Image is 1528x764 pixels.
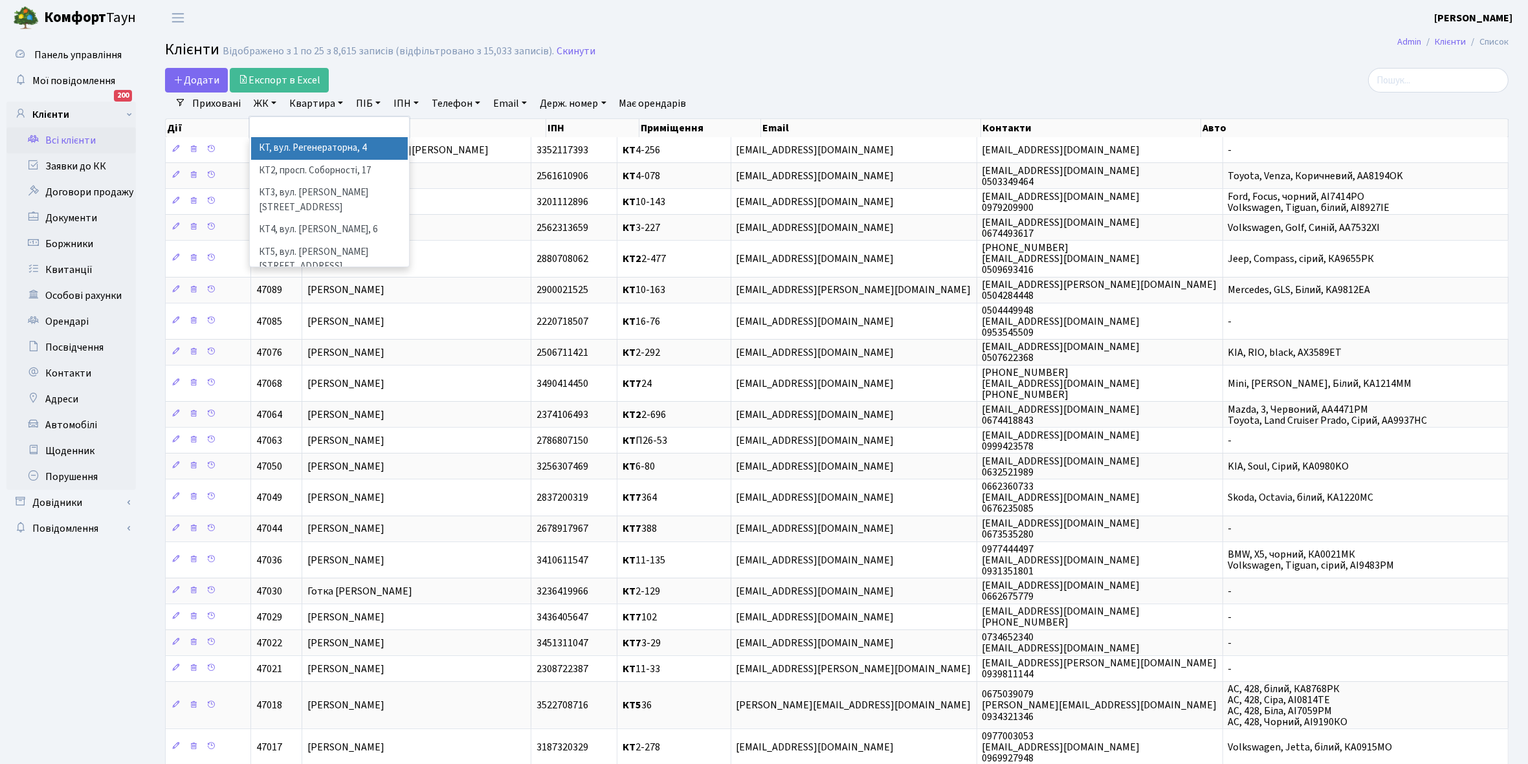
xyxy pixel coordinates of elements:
[307,433,384,448] span: [PERSON_NAME]
[173,73,219,87] span: Додати
[623,221,660,235] span: 3-227
[736,610,894,624] span: [EMAIL_ADDRESS][DOMAIN_NAME]
[623,195,636,209] b: КТ
[307,553,384,567] span: [PERSON_NAME]
[1228,252,1375,266] span: Jeep, Compass, сірий, КА9655РК
[256,740,282,754] span: 47017
[1228,522,1232,536] span: -
[307,377,384,391] span: [PERSON_NAME]
[537,143,588,157] span: 3352117393
[736,699,971,713] span: [PERSON_NAME][EMAIL_ADDRESS][DOMAIN_NAME]
[251,241,408,278] li: КТ5, вул. [PERSON_NAME][STREET_ADDRESS]
[537,490,588,505] span: 2837200319
[623,610,641,624] b: КТ7
[166,119,251,137] th: Дії
[1228,377,1412,391] span: Mini, [PERSON_NAME], Білий, KA1214MM
[6,257,136,283] a: Квитанції
[1228,283,1371,298] span: Mercedes, GLS, Білий, KA9812EA
[256,377,282,391] span: 47068
[251,137,408,160] li: КТ, вул. Регенераторна, 4
[6,412,136,438] a: Автомобілі
[165,38,219,61] span: Клієнти
[623,221,636,235] b: КТ
[6,490,136,516] a: Довідники
[6,283,136,309] a: Особові рахунки
[307,740,384,754] span: [PERSON_NAME]
[736,345,894,360] span: [EMAIL_ADDRESS][DOMAIN_NAME]
[982,402,1140,428] span: [EMAIL_ADDRESS][DOMAIN_NAME] 0674418843
[736,221,894,235] span: [EMAIL_ADDRESS][DOMAIN_NAME]
[736,283,971,298] span: [EMAIL_ADDRESS][PERSON_NAME][DOMAIN_NAME]
[1228,143,1232,157] span: -
[249,93,282,115] a: ЖК
[256,408,282,422] span: 47064
[537,636,588,650] span: 3451311047
[736,408,894,422] span: [EMAIL_ADDRESS][DOMAIN_NAME]
[6,205,136,231] a: Документи
[1228,610,1232,624] span: -
[982,656,1217,681] span: [EMAIL_ADDRESS][PERSON_NAME][DOMAIN_NAME] 0939811144
[1228,547,1395,573] span: BMW, X5, чорний, КА0021МК Volkswagen, Tiguan, сірий, АІ9483РМ
[982,687,1217,723] span: 0675039079 [PERSON_NAME][EMAIL_ADDRESS][DOMAIN_NAME] 0934321346
[307,345,384,360] span: [PERSON_NAME]
[307,662,384,676] span: [PERSON_NAME]
[537,252,588,266] span: 2880708062
[307,459,384,474] span: [PERSON_NAME]
[623,610,657,624] span: 102
[623,699,641,713] b: КТ5
[537,610,588,624] span: 3436405647
[6,516,136,541] a: Повідомлення
[623,345,660,360] span: 2-292
[736,169,894,183] span: [EMAIL_ADDRESS][DOMAIN_NAME]
[982,215,1140,241] span: [EMAIL_ADDRESS][DOMAIN_NAME] 0674493617
[256,490,282,505] span: 47049
[1434,10,1512,26] a: [PERSON_NAME]
[537,662,588,676] span: 2308722387
[537,283,588,298] span: 2900021525
[623,433,667,448] span: П26-53
[761,119,981,137] th: Email
[623,522,641,536] b: КТ7
[736,314,894,329] span: [EMAIL_ADDRESS][DOMAIN_NAME]
[537,195,588,209] span: 3201112896
[623,740,636,754] b: КТ
[1228,345,1342,360] span: KIA, RIO, black, AX3589ET
[6,153,136,179] a: Заявки до КК
[1228,433,1232,448] span: -
[1228,682,1348,729] span: AC, 428, білий, КА8768РК AC, 428, Сіра, АІ0814ТЕ AC, 428, Біла, АІ7059РМ AC, 428, Чорний, АІ9190КО
[623,169,660,183] span: 4-078
[736,459,894,474] span: [EMAIL_ADDRESS][DOMAIN_NAME]
[1228,221,1380,235] span: Volkswagen, Golf, Синій, AA7532XI
[1368,68,1509,93] input: Пошук...
[736,143,894,157] span: [EMAIL_ADDRESS][DOMAIN_NAME]
[307,699,384,713] span: [PERSON_NAME]
[982,604,1140,629] span: [EMAIL_ADDRESS][DOMAIN_NAME] [PHONE_NUMBER]
[623,408,641,422] b: КТ2
[736,490,894,505] span: [EMAIL_ADDRESS][DOMAIN_NAME]
[251,160,408,182] li: КТ2, просп. Соборності, 17
[537,345,588,360] span: 2506711421
[6,231,136,257] a: Боржники
[1228,402,1428,428] span: Mazda, 3, Червоний, AA4471PM Toyota, Land Cruiser Prado, Сірий, AA9937HC
[307,522,384,536] span: [PERSON_NAME]
[982,630,1140,655] span: 0734652340 [EMAIL_ADDRESS][DOMAIN_NAME]
[1434,11,1512,25] b: [PERSON_NAME]
[1228,190,1390,215] span: Ford, Focus, чорний, АІ7414РО Volkswagen, Tiguan, білий, AI8927IE
[982,542,1140,578] span: 0977444497 [EMAIL_ADDRESS][DOMAIN_NAME] 0931351801
[223,45,554,58] div: Відображено з 1 по 25 з 8,615 записів (відфільтровано з 15,033 записів).
[6,360,136,386] a: Контакти
[488,93,532,115] a: Email
[736,662,971,676] span: [EMAIL_ADDRESS][PERSON_NAME][DOMAIN_NAME]
[623,699,652,713] span: 36
[546,119,639,137] th: ІПН
[256,283,282,298] span: 47089
[1228,490,1374,505] span: Skoda, Octavia, білий, KA1220MC
[256,433,282,448] span: 47063
[307,490,384,505] span: [PERSON_NAME]
[623,195,665,209] span: 10-143
[162,7,194,28] button: Переключити навігацію
[736,377,894,391] span: [EMAIL_ADDRESS][DOMAIN_NAME]
[6,309,136,334] a: Орендарі
[623,143,660,157] span: 4-256
[307,283,384,298] span: [PERSON_NAME]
